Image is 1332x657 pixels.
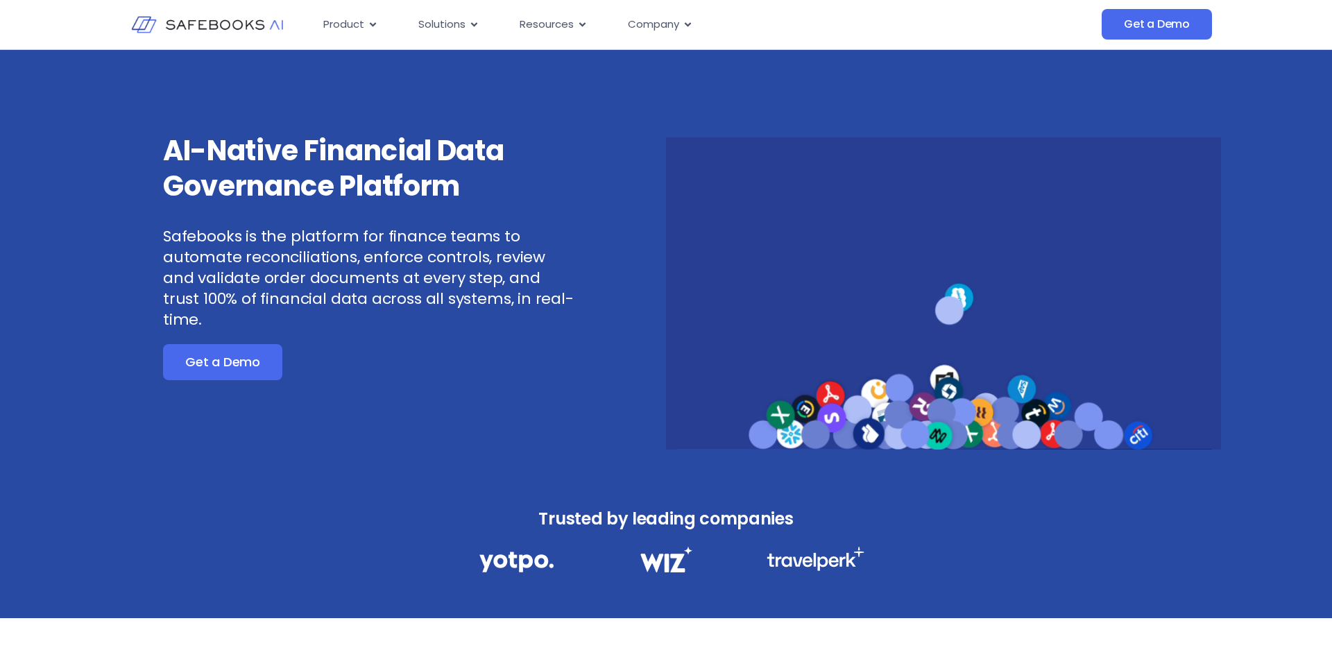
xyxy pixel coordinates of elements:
[185,355,260,369] span: Get a Demo
[449,505,883,533] h3: Trusted by leading companies
[479,547,554,577] img: Financial Data Governance 1
[312,11,963,38] div: Menu Toggle
[418,17,466,33] span: Solutions
[312,11,963,38] nav: Menu
[767,547,864,571] img: Financial Data Governance 3
[1102,9,1212,40] a: Get a Demo
[163,226,579,330] p: Safebooks is the platform for finance teams to automate reconciliations, enforce controls, review...
[163,133,579,204] h3: AI-Native Financial Data Governance Platform
[163,344,282,380] a: Get a Demo
[628,17,679,33] span: Company
[633,547,699,572] img: Financial Data Governance 2
[323,17,364,33] span: Product
[520,17,574,33] span: Resources
[1124,17,1190,31] span: Get a Demo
